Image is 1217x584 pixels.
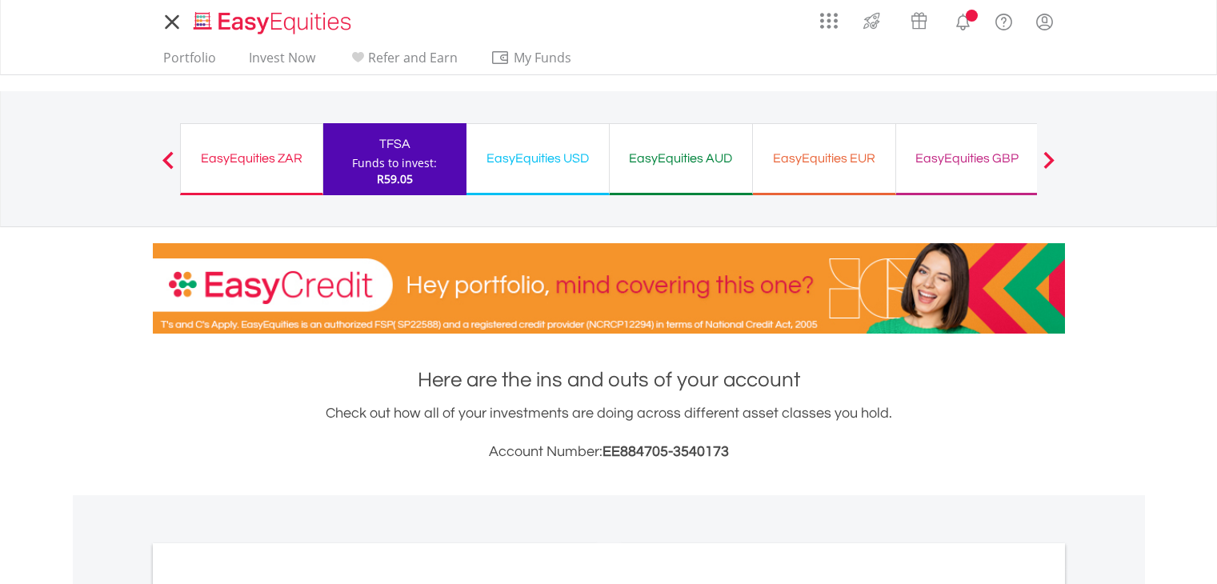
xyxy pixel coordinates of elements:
[368,49,458,66] span: Refer and Earn
[153,243,1065,334] img: EasyCredit Promotion Banner
[943,4,983,36] a: Notifications
[820,12,838,30] img: grid-menu-icon.svg
[983,4,1024,36] a: FAQ's and Support
[152,159,184,175] button: Previous
[1033,159,1065,175] button: Next
[190,10,358,36] img: EasyEquities_Logo.png
[859,8,885,34] img: thrive-v2.svg
[377,171,413,186] span: R59.05
[602,444,729,459] span: EE884705-3540173
[906,8,932,34] img: vouchers-v2.svg
[1024,4,1065,39] a: My Profile
[242,50,322,74] a: Invest Now
[619,147,743,170] div: EasyEquities AUD
[153,366,1065,394] h1: Here are the ins and outs of your account
[187,4,358,36] a: Home page
[342,50,464,74] a: Refer and Earn
[352,155,437,171] div: Funds to invest:
[190,147,313,170] div: EasyEquities ZAR
[810,4,848,30] a: AppsGrid
[895,4,943,34] a: Vouchers
[157,50,222,74] a: Portfolio
[906,147,1029,170] div: EasyEquities GBP
[153,402,1065,463] div: Check out how all of your investments are doing across different asset classes you hold.
[153,441,1065,463] h3: Account Number:
[490,47,595,68] span: My Funds
[476,147,599,170] div: EasyEquities USD
[333,133,457,155] div: TFSA
[763,147,886,170] div: EasyEquities EUR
